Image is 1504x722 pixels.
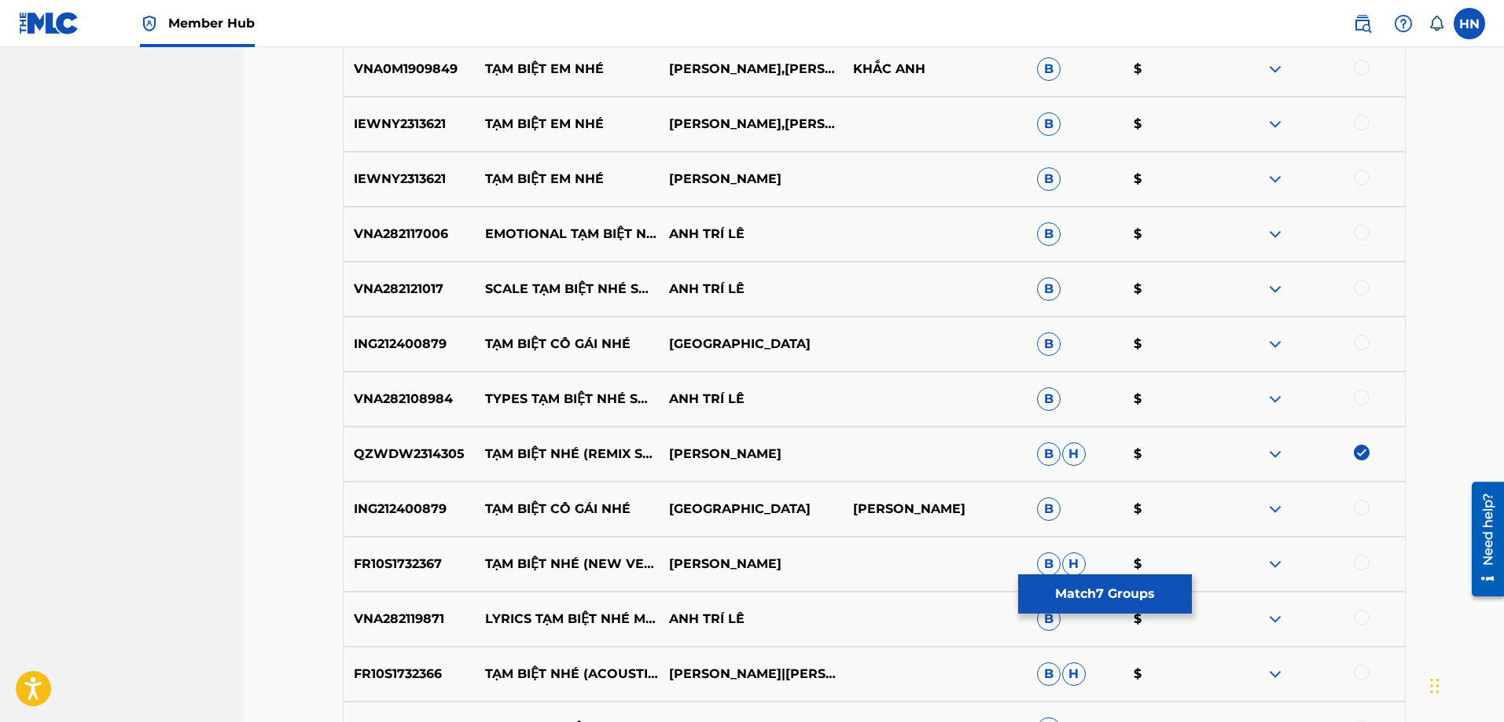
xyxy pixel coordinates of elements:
p: $ [1123,115,1221,134]
img: expand [1266,665,1285,684]
p: $ [1123,555,1221,574]
span: B [1037,167,1061,191]
img: expand [1266,555,1285,574]
p: ING212400879 [344,335,476,354]
p: EMOTIONAL TẠM BIỆT NHÉ ACCORDING [475,225,659,244]
p: TẠM BIỆT EM NHÉ [475,60,659,79]
img: expand [1266,610,1285,629]
p: [PERSON_NAME] [659,445,843,464]
p: $ [1123,60,1221,79]
img: expand [1266,280,1285,299]
p: [PERSON_NAME],[PERSON_NAME]?NH V?N V? [659,115,843,134]
span: B [1037,387,1061,411]
img: expand [1266,225,1285,244]
p: [GEOGRAPHIC_DATA] [659,335,843,354]
p: $ [1123,500,1221,519]
div: Drag [1430,662,1440,709]
p: $ [1123,665,1221,684]
p: [PERSON_NAME] [843,500,1027,519]
span: B [1037,442,1061,466]
p: IEWNY2313621 [344,170,476,189]
div: Notifications [1429,16,1444,31]
img: expand [1266,445,1285,464]
img: expand [1266,390,1285,409]
p: ANH TRÍ LÊ [659,280,843,299]
span: B [1037,57,1061,81]
p: TẠM BIỆT NHÉ (NEW VERSION) [475,555,659,574]
p: [PERSON_NAME] [659,170,843,189]
p: $ [1123,335,1221,354]
div: User Menu [1454,8,1485,39]
p: TẠM BIỆT NHÉ (REMIX SHORT) [475,445,659,464]
img: expand [1266,115,1285,134]
span: Member Hub [168,14,255,32]
p: VNA282121017 [344,280,476,299]
p: [GEOGRAPHIC_DATA] [659,500,843,519]
p: VNA0M1909849 [344,60,476,79]
p: TẠM BIỆT EM NHÉ [475,170,659,189]
span: B [1037,662,1061,686]
p: ANH TRÍ LÊ [659,390,843,409]
p: TẠM BIỆT CÔ GÁI NHÉ [475,500,659,519]
img: expand [1266,170,1285,189]
p: ANH TRÍ LÊ [659,225,843,244]
p: [PERSON_NAME],[PERSON_NAME] [659,60,843,79]
p: [PERSON_NAME]|[PERSON_NAME]|[PERSON_NAME]|[PERSON_NAME]|[PERSON_NAME] [659,665,843,684]
div: Help [1388,8,1419,39]
p: LYRICS TẠM BIỆT NHÉ MELODY [475,610,659,629]
a: Public Search [1347,8,1378,39]
p: QZWDW2314305 [344,445,476,464]
p: TẠM BIỆT NHÉ (ACOUSTIC VERSION) [475,665,659,684]
p: $ [1123,390,1221,409]
p: VNA282108984 [344,390,476,409]
span: B [1037,332,1061,356]
img: help [1394,14,1413,33]
p: ING212400879 [344,500,476,519]
p: VNA282119871 [344,610,476,629]
p: FR10S1732366 [344,665,476,684]
p: ANH TRÍ LÊ [659,610,843,629]
p: VNA282117006 [344,225,476,244]
span: B [1037,222,1061,246]
p: IEWNY2313621 [344,115,476,134]
span: H [1062,662,1086,686]
p: $ [1123,445,1221,464]
iframe: Resource Center [1460,476,1504,603]
p: FR10S1732367 [344,555,476,574]
img: expand [1266,335,1285,354]
p: $ [1123,610,1221,629]
img: MLC Logo [19,12,79,35]
span: B [1037,607,1061,631]
img: Top Rightsholder [140,14,159,33]
img: expand [1266,500,1285,519]
span: B [1037,112,1061,136]
p: $ [1123,170,1221,189]
iframe: Chat Widget [1425,647,1504,722]
img: search [1353,14,1372,33]
span: B [1037,497,1061,521]
img: expand [1266,60,1285,79]
p: SCALE TẠM BIỆT NHÉ SOLO [475,280,659,299]
p: [PERSON_NAME] [659,555,843,574]
p: TẠM BIỆT CÔ GÁI NHÉ [475,335,659,354]
span: H [1062,552,1086,576]
img: deselect [1354,445,1370,460]
span: H [1062,442,1086,466]
p: $ [1123,225,1221,244]
p: TẠM BIỆT EM NHÉ [475,115,659,134]
span: B [1037,552,1061,576]
button: Match7 Groups [1018,574,1192,614]
p: $ [1123,280,1221,299]
p: TYPES TẠM BIỆT NHÉ SOOTHES [475,390,659,409]
span: B [1037,277,1061,301]
p: KHẮC ANH [843,60,1027,79]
